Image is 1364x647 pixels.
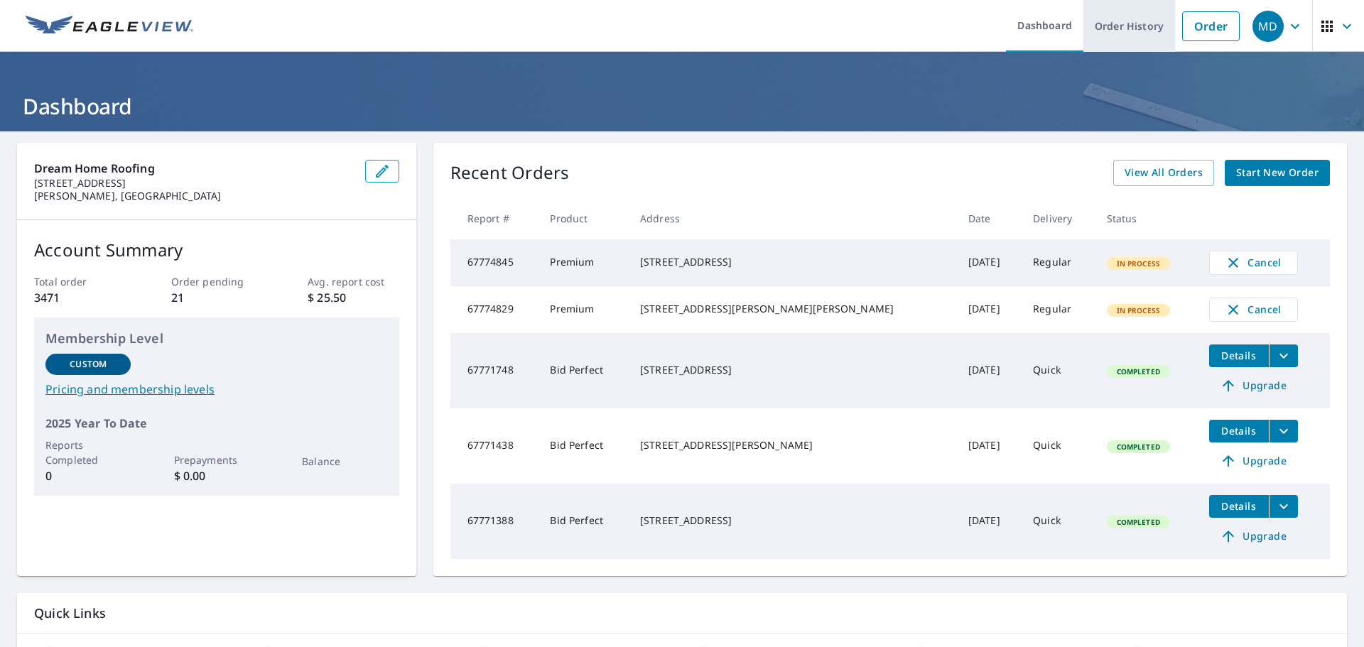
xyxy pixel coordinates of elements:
[171,289,262,306] p: 21
[450,333,539,408] td: 67771748
[538,239,629,286] td: Premium
[34,160,354,177] p: Dream Home Roofing
[538,333,629,408] td: Bid Perfect
[1108,442,1169,452] span: Completed
[538,408,629,484] td: Bid Perfect
[34,177,354,190] p: [STREET_ADDRESS]
[1113,160,1214,186] a: View All Orders
[957,484,1022,559] td: [DATE]
[45,329,388,348] p: Membership Level
[640,302,946,316] div: [STREET_ADDRESS][PERSON_NAME][PERSON_NAME]
[1269,420,1298,442] button: filesDropdownBtn-67771438
[1022,286,1095,333] td: Regular
[1225,160,1330,186] a: Start New Order
[308,274,399,289] p: Avg. report cost
[1022,239,1095,286] td: Regular
[1236,164,1319,182] span: Start New Order
[640,438,946,452] div: [STREET_ADDRESS][PERSON_NAME]
[1209,525,1298,548] a: Upgrade
[1218,377,1289,394] span: Upgrade
[1218,528,1289,545] span: Upgrade
[957,239,1022,286] td: [DATE]
[45,415,388,432] p: 2025 Year To Date
[171,274,262,289] p: Order pending
[450,408,539,484] td: 67771438
[538,197,629,239] th: Product
[640,255,946,269] div: [STREET_ADDRESS]
[450,286,539,333] td: 67774829
[34,274,125,289] p: Total order
[1182,11,1240,41] a: Order
[640,513,946,528] div: [STREET_ADDRESS]
[34,237,399,263] p: Account Summary
[1108,259,1169,268] span: In Process
[1224,301,1283,318] span: Cancel
[1209,298,1298,322] button: Cancel
[1224,254,1283,271] span: Cancel
[1095,197,1198,239] th: Status
[450,484,539,559] td: 67771388
[1209,495,1269,518] button: detailsBtn-67771388
[17,92,1347,121] h1: Dashboard
[26,16,193,37] img: EV Logo
[640,363,946,377] div: [STREET_ADDRESS]
[1108,366,1169,376] span: Completed
[450,160,570,186] p: Recent Orders
[450,239,539,286] td: 67774845
[1218,499,1260,513] span: Details
[957,197,1022,239] th: Date
[538,286,629,333] td: Premium
[1022,333,1095,408] td: Quick
[957,333,1022,408] td: [DATE]
[538,484,629,559] td: Bid Perfect
[1022,408,1095,484] td: Quick
[308,289,399,306] p: $ 25.50
[629,197,957,239] th: Address
[1252,11,1284,42] div: MD
[1218,349,1260,362] span: Details
[450,197,539,239] th: Report #
[1209,450,1298,472] a: Upgrade
[1022,484,1095,559] td: Quick
[34,604,1330,622] p: Quick Links
[1022,197,1095,239] th: Delivery
[1108,305,1169,315] span: In Process
[1218,424,1260,437] span: Details
[302,454,387,469] p: Balance
[1209,374,1298,397] a: Upgrade
[1108,517,1169,527] span: Completed
[45,437,131,467] p: Reports Completed
[174,467,259,484] p: $ 0.00
[45,381,388,398] a: Pricing and membership levels
[1125,164,1203,182] span: View All Orders
[174,452,259,467] p: Prepayments
[1269,344,1298,367] button: filesDropdownBtn-67771748
[1209,344,1269,367] button: detailsBtn-67771748
[957,408,1022,484] td: [DATE]
[1209,251,1298,275] button: Cancel
[70,358,107,371] p: Custom
[1269,495,1298,518] button: filesDropdownBtn-67771388
[1218,452,1289,469] span: Upgrade
[45,467,131,484] p: 0
[34,190,354,202] p: [PERSON_NAME], [GEOGRAPHIC_DATA]
[1209,420,1269,442] button: detailsBtn-67771438
[34,289,125,306] p: 3471
[957,286,1022,333] td: [DATE]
